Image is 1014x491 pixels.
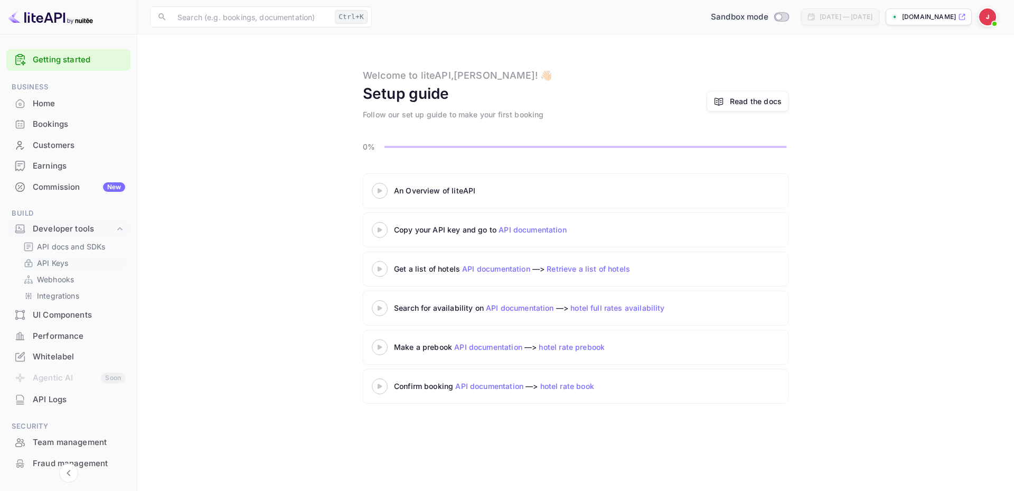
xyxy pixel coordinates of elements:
div: API Keys [19,255,126,271]
a: Bookings [6,114,130,134]
div: API docs and SDKs [19,239,126,254]
a: API Keys [23,257,122,268]
div: Home [33,98,125,110]
div: New [103,182,125,192]
a: UI Components [6,305,130,325]
p: 0% [363,141,381,152]
a: API docs and SDKs [23,241,122,252]
div: Getting started [6,49,130,71]
div: Integrations [19,288,126,303]
a: API documentation [462,264,530,273]
a: Retrieve a list of hotels [547,264,630,273]
span: Build [6,208,130,219]
a: Read the docs [730,96,782,107]
a: hotel full rates availability [570,303,664,312]
p: [DOMAIN_NAME] [902,12,956,22]
div: Developer tools [6,220,130,238]
p: API docs and SDKs [37,241,106,252]
span: Sandbox mode [711,11,768,23]
div: Whitelabel [6,347,130,367]
div: Make a prebook —> [394,341,658,353]
a: hotel rate prebook [539,342,605,351]
div: Ctrl+K [335,10,368,24]
a: Integrations [23,290,122,301]
div: UI Components [33,309,125,321]
div: API Logs [6,390,130,410]
div: Follow our set up guide to make your first booking [363,109,544,120]
span: Business [6,81,130,93]
div: Welcome to liteAPI, [PERSON_NAME] ! 👋🏻 [363,68,552,82]
div: CommissionNew [6,177,130,198]
a: API documentation [454,342,522,351]
div: Team management [33,437,125,449]
a: Whitelabel [6,347,130,366]
div: Performance [6,326,130,347]
div: Developer tools [33,223,115,235]
div: Bookings [6,114,130,135]
div: Customers [33,140,125,152]
div: Whitelabel [33,351,125,363]
a: API Logs [6,390,130,409]
a: Webhooks [23,274,122,285]
a: Read the docs [707,91,788,112]
a: CommissionNew [6,177,130,197]
div: Webhooks [19,272,126,287]
div: Setup guide [363,82,449,105]
img: Jacques Rossouw [979,8,996,25]
div: An Overview of liteAPI [394,185,658,196]
div: Team management [6,432,130,453]
div: Earnings [6,156,130,177]
input: Search (e.g. bookings, documentation) [171,6,331,27]
a: Earnings [6,156,130,175]
a: Team management [6,432,130,452]
p: Integrations [37,290,79,301]
div: Search for availability on —> [394,302,764,313]
div: Get a list of hotels —> [394,263,658,274]
a: API documentation [499,225,567,234]
a: hotel rate book [540,382,594,391]
p: Webhooks [37,274,74,285]
div: API Logs [33,394,125,406]
div: Switch to Production mode [707,11,793,23]
button: Collapse navigation [59,464,78,483]
div: Performance [33,330,125,342]
div: Fraud management [33,458,125,470]
a: Home [6,94,130,113]
div: Home [6,94,130,114]
div: Fraud management [6,453,130,474]
img: LiteAPI logo [8,8,93,25]
div: [DATE] — [DATE] [820,12,872,22]
div: UI Components [6,305,130,326]
p: API Keys [37,257,68,268]
a: Performance [6,326,130,346]
a: API documentation [486,303,554,312]
div: Bookings [33,118,125,131]
div: Confirm booking —> [394,381,658,392]
a: Fraud management [6,453,130,473]
span: Security [6,421,130,432]
div: Customers [6,135,130,156]
a: API documentation [455,382,523,391]
a: Getting started [33,54,125,66]
div: Earnings [33,160,125,172]
a: Customers [6,135,130,155]
div: Commission [33,181,125,193]
div: Copy your API key and go to [394,224,658,235]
